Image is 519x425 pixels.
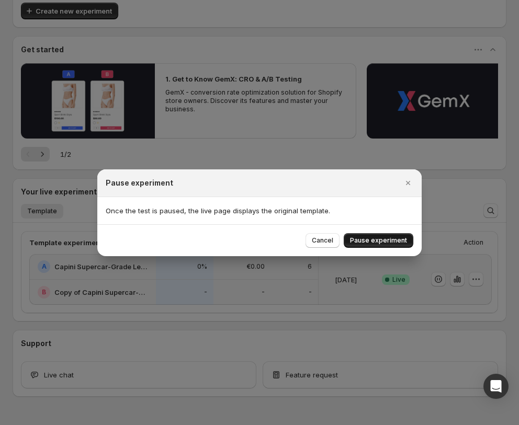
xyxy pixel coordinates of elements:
button: Close [401,176,415,190]
p: Once the test is paused, the live page displays the original template. [106,205,413,216]
span: Pause experiment [350,236,407,245]
h2: Pause experiment [106,178,173,188]
div: Open Intercom Messenger [483,374,509,399]
span: Cancel [312,236,333,245]
button: Pause experiment [344,233,413,248]
button: Cancel [306,233,340,248]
